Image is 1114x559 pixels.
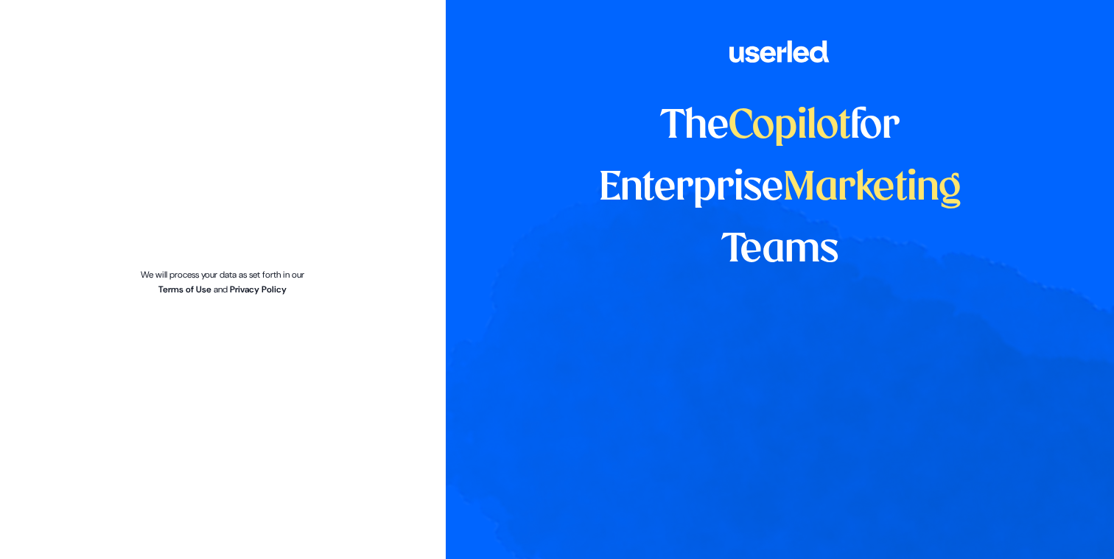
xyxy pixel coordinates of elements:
[230,284,287,295] a: Privacy Policy
[783,169,961,208] span: Marketing
[729,108,850,146] span: Copilot
[158,284,211,295] a: Terms of Use
[128,267,318,297] p: We will process your data as set forth in our and
[550,96,1010,281] h1: The for Enterprise Teams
